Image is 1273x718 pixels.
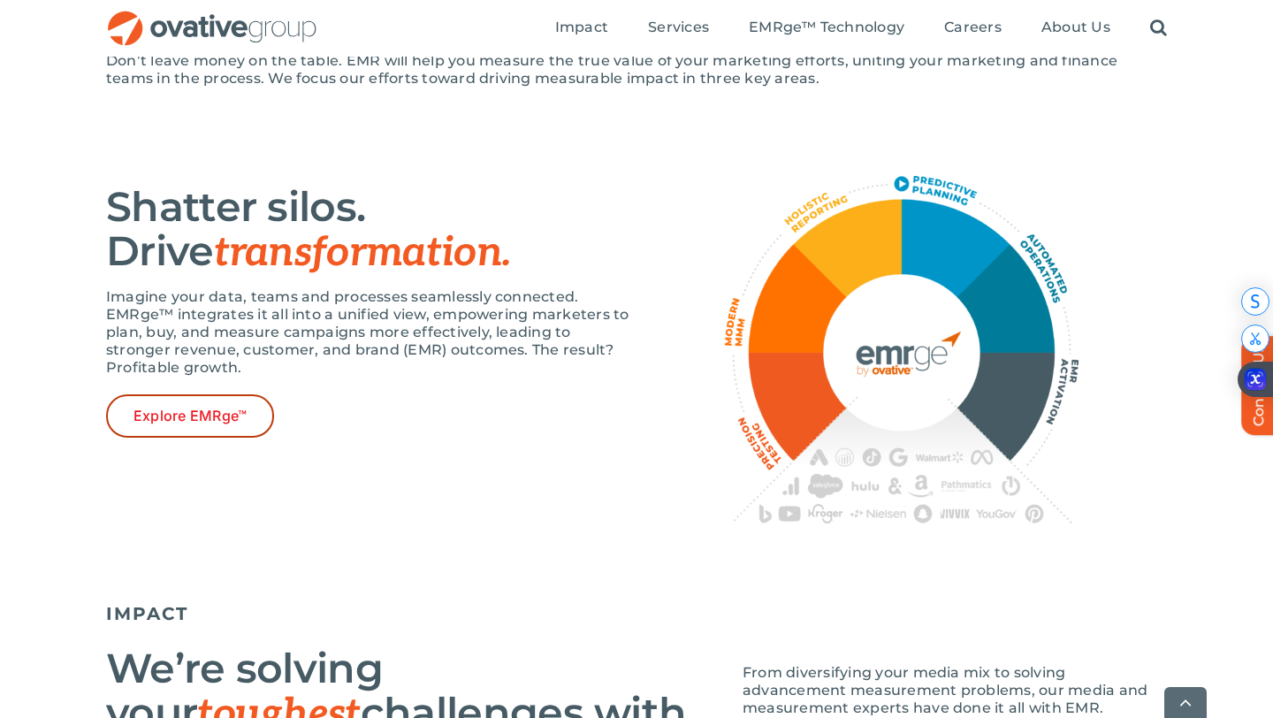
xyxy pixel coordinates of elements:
a: Explore EMRge™ [106,394,274,438]
img: Home – EMRge [725,176,1079,523]
span: Careers [944,19,1002,36]
a: OG_Full_horizontal_RGB [106,9,318,26]
a: EMRge™ Technology [749,19,904,38]
a: Search [1150,19,1167,38]
span: Explore EMRge™ [133,408,247,424]
h2: Shatter silos. Drive [106,185,636,275]
a: Services [648,19,709,38]
a: About Us [1041,19,1110,38]
span: Services [648,19,709,36]
span: About Us [1041,19,1110,36]
a: Careers [944,19,1002,38]
a: Impact [555,19,608,38]
p: Imagine your data, teams and processes seamlessly connected. EMRge™ integrates it all into a unif... [106,288,636,377]
p: Don’t leave money on the table. EMR will help you measure the true value of your marketing effort... [106,52,1167,88]
p: From diversifying your media mix to solving advancement measurement problems, our media and measu... [743,664,1167,717]
span: EMRge™ Technology [749,19,904,36]
span: transformation. [214,228,511,278]
h5: IMPACT [106,603,1167,624]
span: Impact [555,19,608,36]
